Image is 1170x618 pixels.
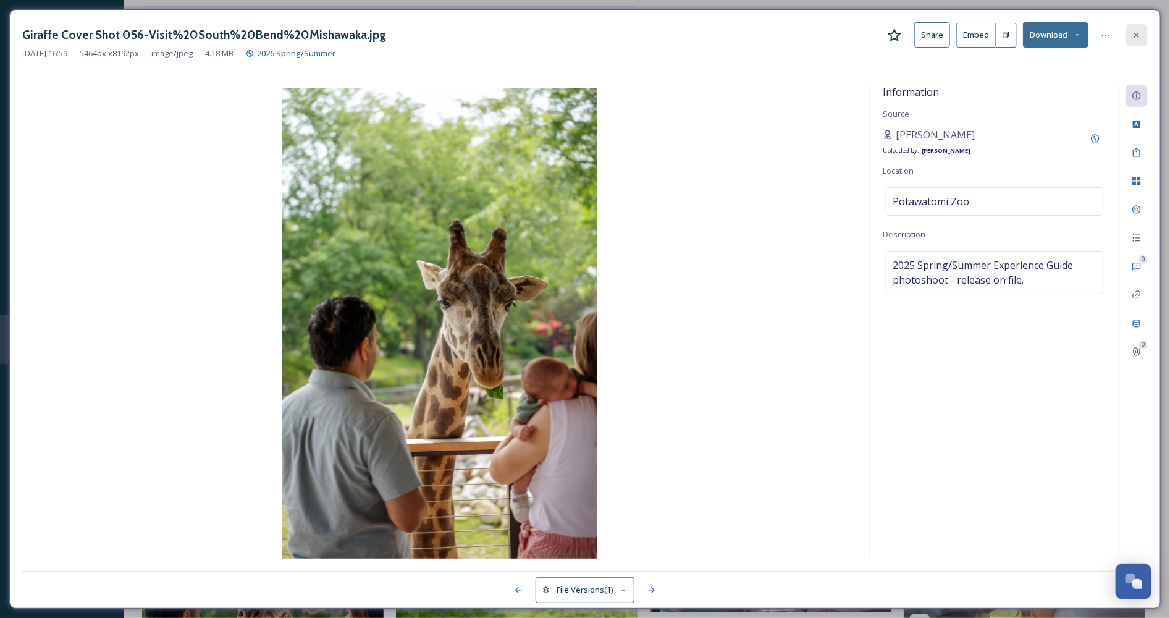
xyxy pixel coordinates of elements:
button: Download [1023,22,1088,48]
span: Description [883,229,925,240]
span: 4.18 MB [205,48,234,59]
span: 2026 Spring/Summer [257,48,335,59]
h3: Giraffe Cover Shot 056-Visit%20South%20Bend%20Mishawaka.jpg [22,26,386,44]
span: 5464 px x 8192 px [80,48,139,59]
span: 2025 Spring/Summer Experience Guide photoshoot - release on file. [893,258,1096,287]
span: [DATE] 16:59 [22,48,67,59]
img: Giraffe%20Cover%20Shot%20056-Visit%2520South%2520Bend%2520Mishawaka.jpg [22,88,857,561]
span: Information [883,85,939,99]
button: File Versions(1) [536,577,634,603]
span: image/jpeg [151,48,193,59]
span: Source [883,108,909,119]
button: Open Chat [1116,564,1151,599]
span: Potawatomi Zoo [893,194,969,209]
span: [PERSON_NAME] [896,127,975,142]
div: 0 [1139,341,1148,349]
strong: [PERSON_NAME] [922,146,970,154]
button: Share [914,22,950,48]
div: 0 [1139,255,1148,264]
button: Embed [956,23,996,48]
span: Uploaded by: [883,146,919,154]
span: Location [883,165,914,176]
